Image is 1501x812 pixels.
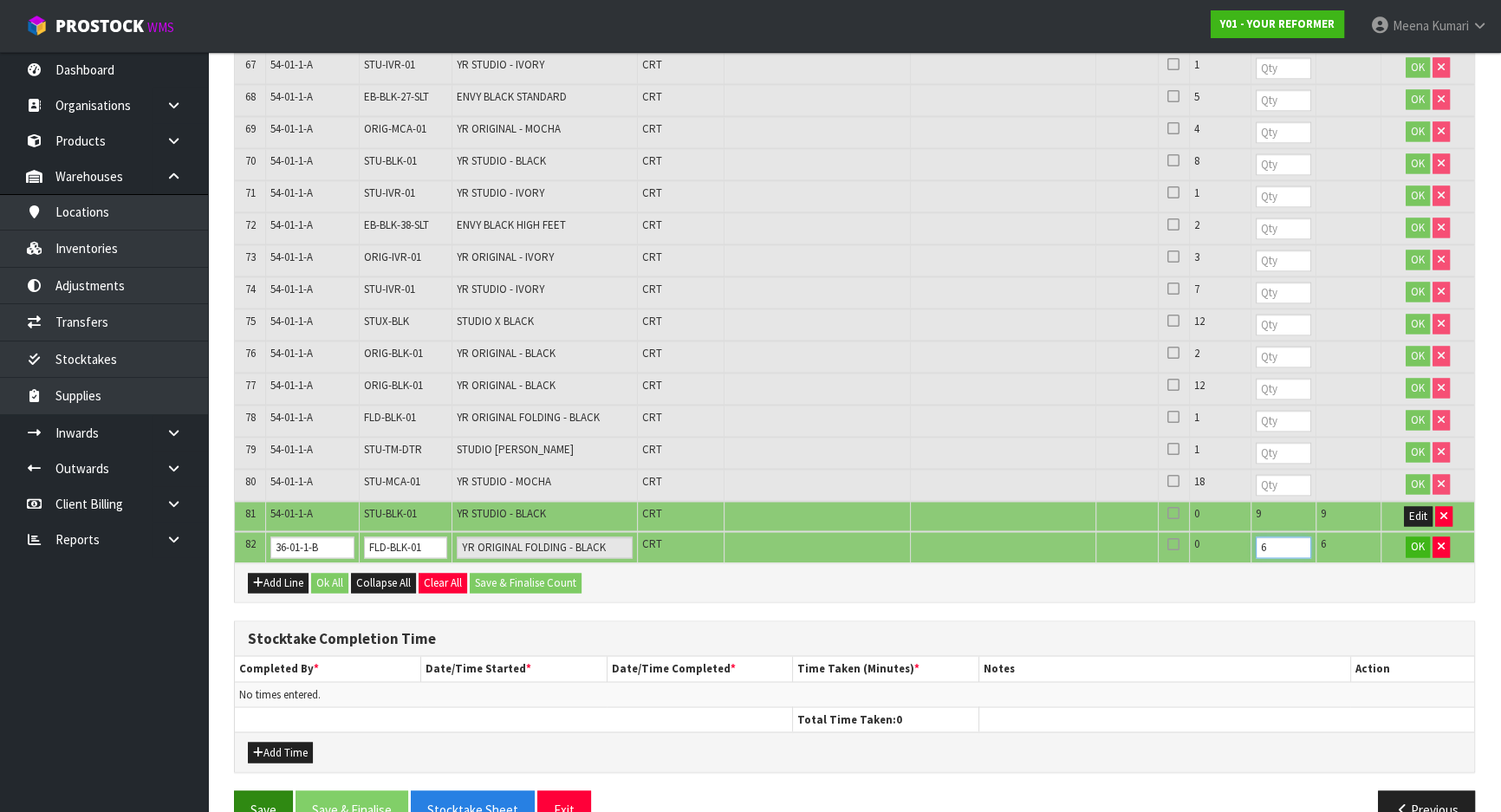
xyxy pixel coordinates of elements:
[1411,92,1425,107] span: OK
[270,153,313,168] span: 54-01-1-A
[642,474,662,489] span: CRT
[642,57,662,72] span: CRT
[896,711,902,726] span: 0
[1256,410,1311,432] input: Qty
[1406,57,1430,78] button: OK
[642,185,662,200] span: CRT
[26,15,48,36] img: cube-alt.png
[793,706,979,731] th: Total Time Taken:
[1406,474,1430,495] button: OK
[1409,509,1427,523] span: Edit
[1194,185,1199,200] span: 1
[1194,506,1199,521] span: 0
[1256,121,1311,143] input: Qty
[364,346,423,361] span: ORIG-BLK-01
[245,121,256,136] span: 69
[1406,218,1430,238] button: OK
[642,536,662,551] span: CRT
[642,346,662,361] span: CRT
[245,185,256,200] span: 71
[1256,282,1311,303] input: Qty
[470,573,582,594] button: Save & Finalise Count
[1194,378,1205,393] span: 12
[270,536,354,558] input: Location Code
[1194,89,1199,104] span: 5
[245,378,256,393] span: 77
[642,218,662,232] span: CRT
[457,250,554,264] span: YR ORIGINAL - IVORY
[1406,185,1430,206] button: OK
[1406,378,1430,399] button: OK
[1404,506,1433,527] button: Edit
[1256,378,1311,400] input: Qty
[270,506,313,521] span: 54-01-1-A
[147,19,174,36] small: WMS
[364,474,420,489] span: STU-MCA-01
[457,185,544,200] span: YR STUDIO - IVORY
[457,218,566,232] span: ENVY BLACK HIGH FEET
[1256,250,1311,271] input: Qty
[642,250,662,264] span: CRT
[245,57,256,72] span: 67
[421,656,608,681] th: Date/Time Started
[270,314,313,328] span: 54-01-1-A
[1411,220,1425,235] span: OK
[245,442,256,457] span: 79
[1256,474,1311,496] input: Qty
[642,89,662,104] span: CRT
[1211,10,1344,38] a: Y01 - YOUR REFORMER
[457,282,544,296] span: YR STUDIO - IVORY
[1406,89,1430,110] button: OK
[311,573,348,594] button: Ok All
[1411,539,1425,554] span: OK
[457,474,551,489] span: YR STUDIO - MOCHA
[364,185,415,200] span: STU-IVR-01
[1194,536,1199,551] span: 0
[1411,284,1425,299] span: OK
[1406,282,1430,302] button: OK
[1406,153,1430,174] button: OK
[364,314,409,328] span: STUX-BLK
[457,506,546,521] span: YR STUDIO - BLACK
[270,57,313,72] span: 54-01-1-A
[457,536,634,558] input: Product Name
[1411,445,1425,459] span: OK
[642,442,662,457] span: CRT
[364,153,417,168] span: STU-BLK-01
[270,410,313,425] span: 54-01-1-A
[245,218,256,232] span: 72
[457,89,567,104] span: ENVY BLACK STANDARD
[642,121,662,136] span: CRT
[248,742,313,763] button: Add Time
[1432,17,1469,34] span: Kumari
[1194,57,1199,72] span: 1
[1194,442,1199,457] span: 1
[1256,536,1311,558] input: Qty
[245,346,256,361] span: 76
[364,121,426,136] span: ORIG-MCA-01
[1411,188,1425,203] span: OK
[978,656,1350,681] th: Notes
[1406,121,1430,142] button: OK
[364,378,423,393] span: ORIG-BLK-01
[1406,442,1430,463] button: OK
[1256,185,1311,207] input: Qty
[364,89,429,104] span: EB-BLK-27-SLT
[356,575,411,590] span: Collapse All
[245,89,256,104] span: 68
[1350,656,1474,681] th: Action
[1194,250,1199,264] span: 3
[642,153,662,168] span: CRT
[1256,218,1311,239] input: Qty
[1194,410,1199,425] span: 1
[1194,346,1199,361] span: 2
[457,378,556,393] span: YR ORIGINAL - BLACK
[245,314,256,328] span: 75
[270,378,313,393] span: 54-01-1-A
[457,442,574,457] span: STUDIO [PERSON_NAME]
[1194,218,1199,232] span: 2
[1411,316,1425,331] span: OK
[607,656,793,681] th: Date/Time Completed
[364,218,429,232] span: EB-BLK-38-SLT
[1411,156,1425,171] span: OK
